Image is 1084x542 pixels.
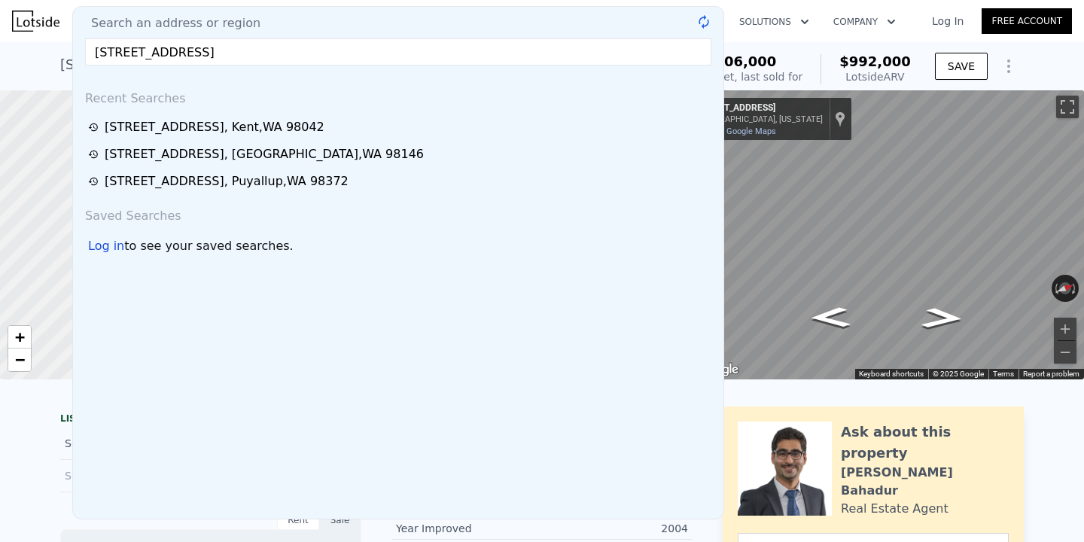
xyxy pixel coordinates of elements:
[65,466,199,486] div: Sold
[85,38,711,65] input: Enter an address, city, region, neighborhood or zip code
[319,510,361,530] div: Sale
[839,69,911,84] div: Lotside ARV
[705,53,777,69] span: $106,000
[88,172,713,190] a: [STREET_ADDRESS], Puyallup,WA 98372
[12,11,59,32] img: Lotside
[841,464,1009,500] div: [PERSON_NAME] Bahadur
[1051,278,1080,298] button: Reset the view
[839,53,911,69] span: $992,000
[79,195,717,231] div: Saved Searches
[88,145,713,163] a: [STREET_ADDRESS], [GEOGRAPHIC_DATA],WA 98146
[841,500,948,518] div: Real Estate Agent
[60,54,359,75] div: [STREET_ADDRESS] , Des Moines , WA 98198
[396,521,542,536] div: Year Improved
[821,8,908,35] button: Company
[695,114,823,124] div: [GEOGRAPHIC_DATA], [US_STATE]
[79,14,260,32] span: Search an address or region
[542,521,688,536] div: 2004
[914,14,982,29] a: Log In
[88,118,713,136] a: [STREET_ADDRESS], Kent,WA 98042
[1071,275,1079,302] button: Rotate clockwise
[933,370,984,378] span: © 2025 Google
[841,422,1009,464] div: Ask about this property
[88,237,124,255] div: Log in
[65,434,199,453] div: Sold
[15,350,25,369] span: −
[695,102,823,114] div: [STREET_ADDRESS]
[689,90,1084,379] div: Street View
[859,369,924,379] button: Keyboard shortcuts
[277,510,319,530] div: Rent
[124,237,293,255] span: to see your saved searches.
[689,90,1084,379] div: Map
[105,172,349,190] div: [STREET_ADDRESS] , Puyallup , WA 98372
[904,303,982,333] path: Go Northeast, 13th Ave S
[993,370,1014,378] a: Terms (opens in new tab)
[1052,275,1060,302] button: Rotate counterclockwise
[1054,341,1076,364] button: Zoom out
[79,78,717,114] div: Recent Searches
[994,51,1024,81] button: Show Options
[8,326,31,349] a: Zoom in
[105,118,324,136] div: [STREET_ADDRESS] , Kent , WA 98042
[695,126,776,136] a: View on Google Maps
[15,327,25,346] span: +
[935,53,988,80] button: SAVE
[793,303,867,333] path: Go South, 13th Ave S
[8,349,31,371] a: Zoom out
[1054,318,1076,340] button: Zoom in
[835,111,845,127] a: Show location on map
[105,145,424,163] div: [STREET_ADDRESS] , [GEOGRAPHIC_DATA] , WA 98146
[727,8,821,35] button: Solutions
[1023,370,1079,378] a: Report a problem
[982,8,1072,34] a: Free Account
[679,69,802,84] div: Off Market, last sold for
[60,413,361,428] div: LISTING & SALE HISTORY
[1056,96,1079,118] button: Toggle fullscreen view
